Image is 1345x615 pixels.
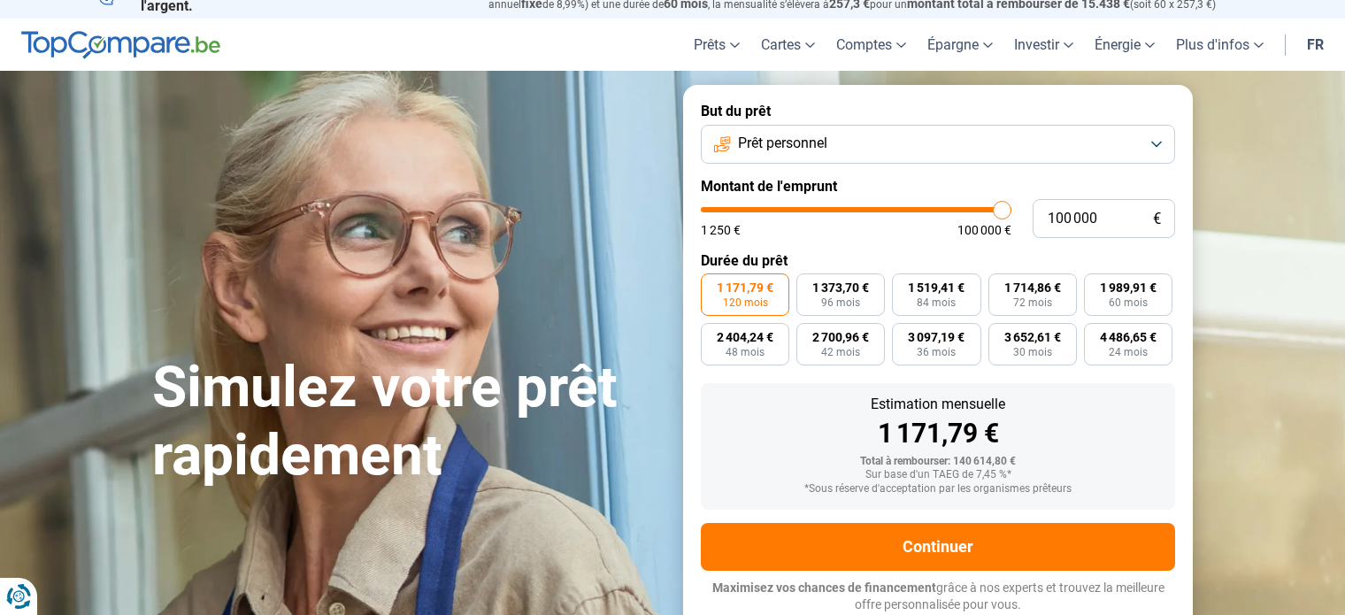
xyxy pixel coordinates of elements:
span: 24 mois [1109,347,1148,357]
div: Total à rembourser: 140 614,80 € [715,456,1161,468]
a: fr [1296,19,1334,71]
a: Prêts [683,19,750,71]
span: 1 171,79 € [717,281,773,294]
span: 60 mois [1109,297,1148,308]
span: 96 mois [821,297,860,308]
span: 42 mois [821,347,860,357]
a: Investir [1003,19,1084,71]
div: *Sous réserve d'acceptation par les organismes prêteurs [715,483,1161,496]
span: 1 989,91 € [1100,281,1157,294]
span: € [1153,211,1161,227]
span: 1 250 € [701,224,741,236]
span: 3 097,19 € [908,331,965,343]
span: 72 mois [1013,297,1052,308]
span: 120 mois [723,297,768,308]
span: Maximisez vos chances de financement [712,580,936,595]
div: Estimation mensuelle [715,397,1161,411]
span: 1 714,86 € [1004,281,1061,294]
span: 3 652,61 € [1004,331,1061,343]
label: Montant de l'emprunt [701,178,1175,195]
div: Sur base d'un TAEG de 7,45 %* [715,469,1161,481]
label: But du prêt [701,103,1175,119]
p: grâce à nos experts et trouvez la meilleure offre personnalisée pour vous. [701,580,1175,614]
span: Prêt personnel [738,134,827,153]
span: 1 373,70 € [812,281,869,294]
span: 1 519,41 € [908,281,965,294]
span: 48 mois [726,347,765,357]
label: Durée du prêt [701,252,1175,269]
span: 36 mois [917,347,956,357]
a: Plus d'infos [1165,19,1274,71]
button: Prêt personnel [701,125,1175,164]
span: 100 000 € [957,224,1011,236]
span: 4 486,65 € [1100,331,1157,343]
a: Épargne [917,19,1003,71]
span: 2 700,96 € [812,331,869,343]
a: Énergie [1084,19,1165,71]
span: 84 mois [917,297,956,308]
button: Continuer [701,523,1175,571]
div: 1 171,79 € [715,420,1161,447]
span: 2 404,24 € [717,331,773,343]
h1: Simulez votre prêt rapidement [152,354,662,490]
a: Comptes [826,19,917,71]
a: Cartes [750,19,826,71]
img: TopCompare [21,31,220,59]
span: 30 mois [1013,347,1052,357]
